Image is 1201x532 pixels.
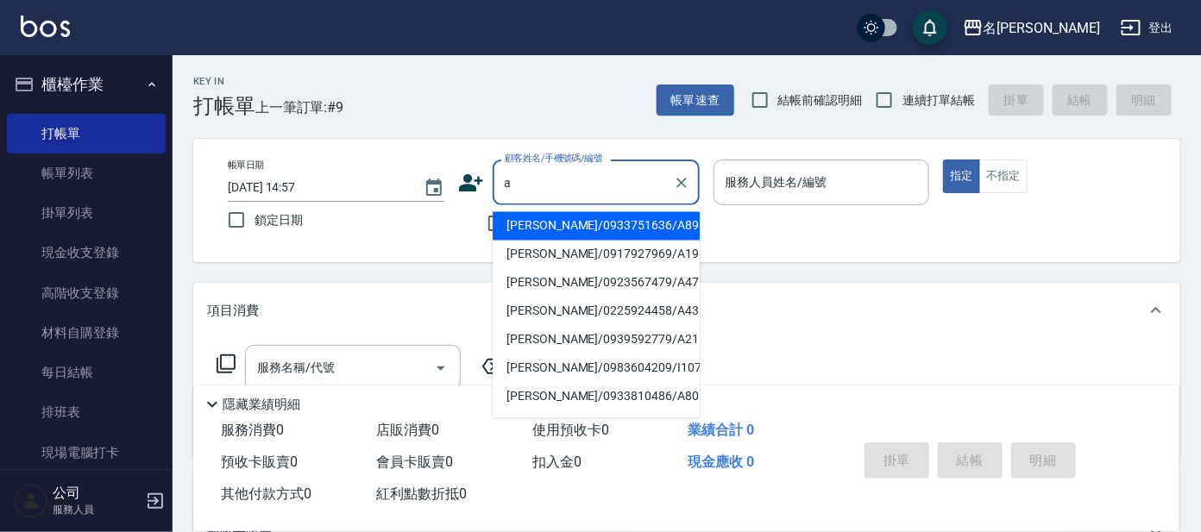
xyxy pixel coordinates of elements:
span: 結帳前確認明細 [778,91,863,110]
h5: 公司 [53,485,141,502]
li: [PERSON_NAME]/0933810486/A80 [493,383,700,411]
span: 鎖定日期 [255,211,303,229]
input: YYYY/MM/DD hh:mm [228,173,406,202]
span: 扣入金 0 [532,454,582,470]
a: 排班表 [7,392,166,432]
h3: 打帳單 [193,94,255,118]
span: 其他付款方式 0 [221,485,311,502]
li: [PERSON_NAME]/0923567479/A47 [493,269,700,297]
button: 不指定 [979,160,1028,193]
h2: Key In [193,76,255,87]
li: [PERSON_NAME]/0939592779/A211 [493,326,700,354]
p: 隱藏業績明細 [223,396,300,414]
li: [PERSON_NAME]/0921888516/A7 [493,411,700,440]
li: [PERSON_NAME]/0917927969/A198 [493,241,700,269]
p: 項目消費 [207,302,259,320]
button: 櫃檯作業 [7,62,166,107]
button: 指定 [943,160,980,193]
a: 材料自購登錄 [7,313,166,353]
li: [PERSON_NAME]/0933751636/A89 [493,212,700,241]
span: 上一筆訂單:#9 [255,97,344,118]
span: 預收卡販賣 0 [221,454,298,470]
img: Logo [21,16,70,37]
span: 業績合計 0 [689,422,755,438]
img: Person [14,484,48,518]
span: 服務消費 0 [221,422,284,438]
button: Clear [670,171,694,195]
a: 掛單列表 [7,193,166,233]
span: 連續打單結帳 [902,91,975,110]
li: [PERSON_NAME]/0225924458/A43 [493,297,700,326]
a: 現場電腦打卡 [7,433,166,473]
button: save [913,10,947,45]
span: 使用預收卡 0 [532,422,609,438]
button: Open [427,354,455,382]
button: 名[PERSON_NAME] [956,10,1107,46]
a: 帳單列表 [7,153,166,193]
span: 店販消費 0 [377,422,440,438]
p: 服務人員 [53,502,141,517]
li: [PERSON_NAME]/0983604209/I107 [493,354,700,383]
button: 帳單速查 [657,84,734,116]
a: 現金收支登錄 [7,233,166,272]
span: 紅利點數折抵 0 [377,485,468,502]
div: 項目消費 [193,283,1180,338]
div: 名[PERSON_NAME] [984,17,1100,39]
span: 現金應收 0 [689,454,755,470]
a: 每日結帳 [7,353,166,392]
label: 帳單日期 [228,159,264,172]
button: 登出 [1114,12,1180,44]
a: 高階收支登錄 [7,273,166,313]
button: Choose date, selected date is 2025-09-22 [413,167,455,209]
label: 顧客姓名/手機號碼/編號 [505,152,603,165]
span: 會員卡販賣 0 [377,454,454,470]
a: 打帳單 [7,114,166,153]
